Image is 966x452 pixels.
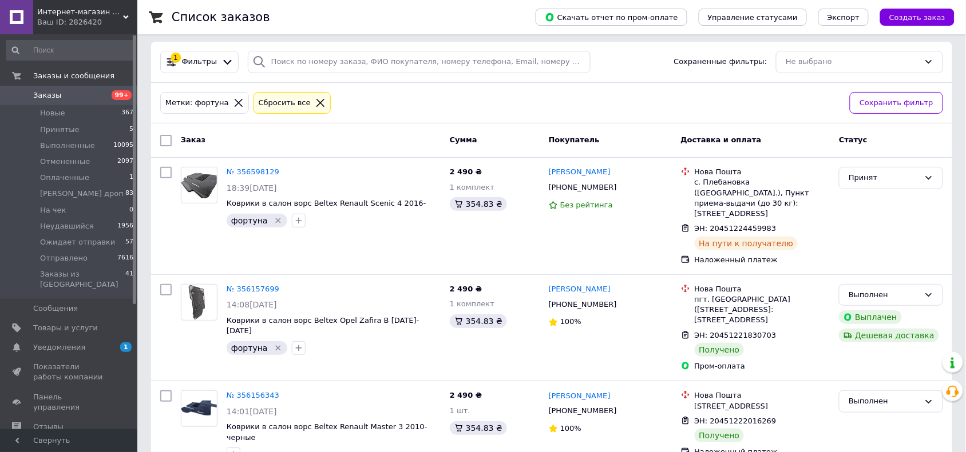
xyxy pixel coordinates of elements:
a: № 356156343 [227,391,279,399]
span: Сохранить фильтр [860,97,933,109]
button: Скачать отчет по пром-оплате [536,9,687,26]
div: Принят [849,172,920,184]
button: Сохранить фильтр [850,92,943,114]
span: 0 [129,205,133,215]
span: Новые [40,108,65,118]
span: 83 [125,189,133,199]
span: фортуна [231,343,268,353]
div: с. Плебановка ([GEOGRAPHIC_DATA].), Пункт приема-выдачи (до 30 кг): [STREET_ADDRESS] [695,177,830,219]
span: 2097 [117,157,133,167]
span: Доставка и оплата [681,135,762,144]
div: Выполнен [849,289,920,301]
span: 14:08[DATE] [227,300,277,309]
a: Коврики в салон ворс Beltex Renault Scenic 4 2016- [227,199,426,207]
div: Нова Пошта [695,167,830,177]
div: Получено [695,429,745,442]
div: На пути к получателю [695,237,798,250]
span: Товары и услуги [33,323,98,333]
span: 18:39[DATE] [227,183,277,193]
span: Экспорт [828,13,860,22]
span: Заказы и сообщения [33,71,114,81]
a: [PERSON_NAME] [549,167,611,178]
a: Фото товару [181,284,217,321]
span: 2 490 ₴ [450,285,482,293]
svg: Удалить метку [274,216,283,225]
div: 354.83 ₴ [450,314,507,328]
span: 57 [125,237,133,247]
div: пгт. [GEOGRAPHIC_DATA] ([STREET_ADDRESS]: [STREET_ADDRESS] [695,294,830,326]
a: Коврики в салон ворс Beltex Renault Master 3 2010- черные [227,422,427,442]
span: 7616 [117,253,133,263]
span: 99+ [112,90,132,100]
button: Создать заказ [880,9,955,26]
span: Принятые [40,125,80,135]
span: 100% [560,424,581,433]
div: Получено [695,343,745,357]
h1: Список заказов [172,10,270,24]
div: 354.83 ₴ [450,197,507,211]
div: Наложенный платеж [695,255,830,265]
span: 14:01[DATE] [227,407,277,416]
a: Создать заказ [869,13,955,21]
button: Экспорт [818,9,869,26]
div: Не выбрано [786,56,920,68]
img: Фото товару [181,401,217,417]
span: [PHONE_NUMBER] [549,300,617,309]
span: Заказ [181,135,205,144]
span: Заказы [33,90,61,101]
span: 1 [120,342,132,352]
span: Фильтры [182,57,217,67]
div: Метки: фортуна [163,97,231,109]
a: № 356157699 [227,285,279,293]
input: Поиск [6,40,134,61]
svg: Удалить метку [274,343,283,353]
div: Нова Пошта [695,284,830,294]
span: фортуна [231,216,268,225]
span: 367 [121,108,133,118]
div: [STREET_ADDRESS] [695,401,830,411]
span: 1 комплект [450,183,494,191]
span: [PHONE_NUMBER] [549,406,617,415]
div: Выплачен [839,310,901,324]
span: Заказы из [GEOGRAPHIC_DATA] [40,269,125,290]
span: Сохраненные фильтры: [674,57,767,67]
span: Оплаченные [40,173,89,183]
span: 41 [125,269,133,290]
span: Интернет-магазин "Автомечта" [37,7,123,17]
div: 1 [171,53,181,63]
span: 1956 [117,221,133,231]
span: Отправлено [40,253,88,263]
img: Фото товару [186,285,213,320]
a: Коврики в салон ворс Beltex Opel Zafira B [DATE]-[DATE] [227,316,419,335]
a: Фото товару [181,167,217,203]
div: Пром-оплата [695,361,830,371]
span: Неудавшийся [40,221,94,231]
span: Скачать отчет по пром-оплате [545,12,678,22]
span: Показатели работы компании [33,362,106,382]
span: ЭН: 20451222016269 [695,417,777,425]
div: Нова Пошта [695,390,830,401]
img: Фото товару [181,172,217,199]
span: Уведомления [33,342,85,353]
span: Статус [839,135,868,144]
span: [PHONE_NUMBER] [549,183,617,191]
div: Выполнен [849,395,920,407]
input: Поиск по номеру заказа, ФИО покупателя, номеру телефона, Email, номеру накладной [248,51,591,73]
a: [PERSON_NAME] [549,284,611,295]
button: Управление статусами [699,9,807,26]
span: Покупатель [549,135,600,144]
span: На чек [40,205,66,215]
span: 1 комплект [450,299,494,308]
span: Без рейтинга [560,201,613,209]
span: 10095 [113,141,133,151]
a: № 356598129 [227,167,279,176]
div: Дешевая доставка [839,329,939,342]
a: Фото товару [181,390,217,427]
span: [PERSON_NAME] дроп [40,189,124,199]
div: 354.83 ₴ [450,421,507,435]
span: Выполненные [40,141,95,151]
span: ЭН: 20451224459983 [695,224,777,233]
span: 100% [560,317,581,326]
